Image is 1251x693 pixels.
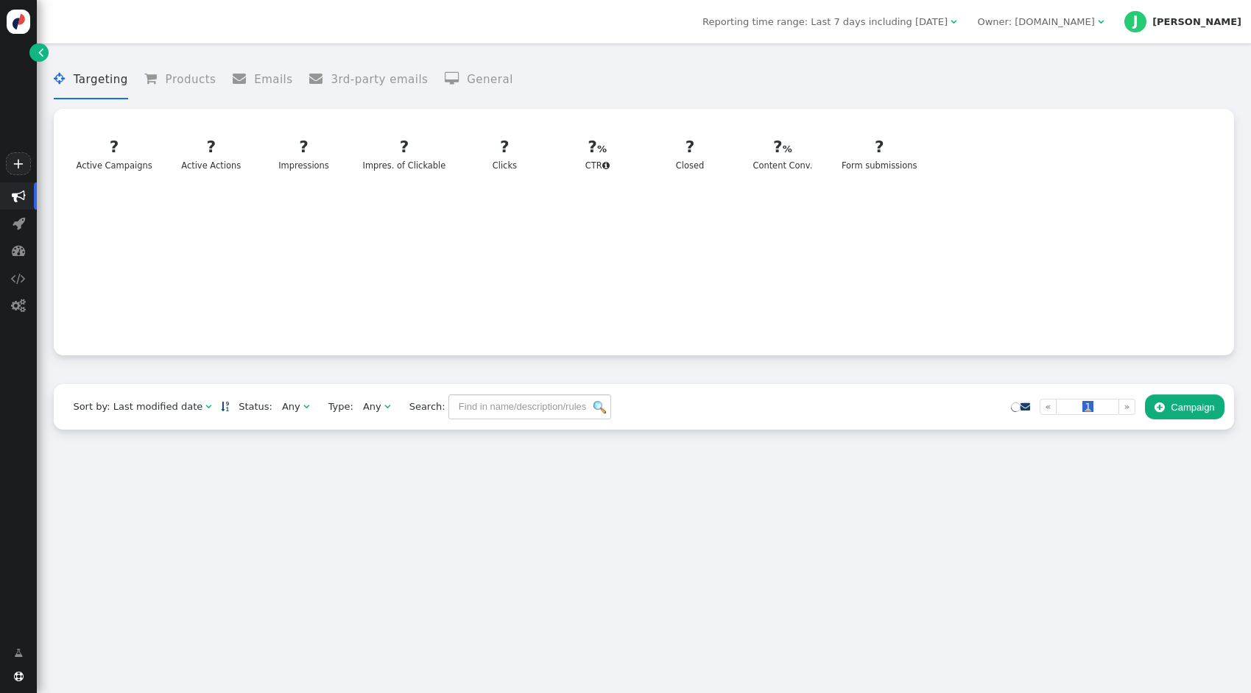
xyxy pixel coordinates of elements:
div: ? [177,135,245,160]
li: General [445,60,513,99]
div: Active Campaigns [77,135,152,172]
span:  [13,216,25,230]
div: Clicks [471,135,539,172]
span:  [1155,402,1164,413]
span:  [951,17,956,26]
input: Find in name/description/rules [448,394,611,419]
span: 1 [1082,401,1093,412]
div: ? [270,135,338,160]
span:  [1098,17,1104,26]
a: ?Form submissions [833,127,925,181]
span:  [233,72,254,85]
span:  [54,72,73,85]
a: ?Clicks [462,127,546,181]
div: Active Actions [177,135,245,172]
div: J [1124,11,1146,33]
a:  [4,641,32,666]
span: Type: [319,399,353,414]
a:  [29,43,48,62]
div: Any [363,399,381,414]
span:  [38,45,43,60]
div: ? [749,135,817,160]
li: Emails [233,60,293,99]
span:  [303,402,309,411]
div: [PERSON_NAME] [1152,16,1241,28]
a:  [1021,401,1030,412]
div: Impressions [270,135,338,172]
div: Impres. of Clickable [363,135,446,172]
a: ?Closed [648,127,732,181]
li: Targeting [54,60,127,99]
span: Status: [229,399,272,414]
span:  [205,402,211,411]
div: ? [656,135,724,160]
span:  [14,672,24,681]
span:  [309,72,331,85]
div: Sort by: Last modified date [73,399,202,414]
span:  [384,402,390,411]
span:  [12,189,26,203]
li: 3rd-party emails [309,60,428,99]
a: ?Impres. of Clickable [354,127,454,181]
img: logo-icon.svg [7,10,31,34]
a: ?Impressions [261,127,345,181]
span:  [602,161,610,170]
span: Search: [400,401,445,412]
button: Campaign [1145,394,1224,419]
div: ? [471,135,539,160]
div: ? [563,135,631,160]
a: » [1118,399,1135,415]
div: ? [77,135,152,160]
span:  [144,72,165,85]
div: ? [842,135,917,160]
div: Content Conv. [749,135,817,172]
a:  [221,401,229,412]
div: Form submissions [842,135,917,172]
span:  [14,646,23,661]
span: Sorted in descending order [221,402,229,411]
a: « [1040,399,1057,415]
img: icon_search.png [593,401,606,413]
a: ?Content Conv. [741,127,825,181]
a: ?Active Actions [169,127,253,181]
a: + [6,152,31,175]
div: Closed [656,135,724,172]
div: ? [363,135,446,160]
a: ?Active Campaigns [68,127,161,181]
span:  [11,299,26,313]
span:  [445,72,467,85]
div: Owner: [DOMAIN_NAME] [977,15,1094,29]
span:  [12,244,26,257]
a: ?CTR [555,127,639,181]
span: Reporting time range: Last 7 days including [DATE] [702,16,948,27]
div: CTR [563,135,631,172]
span:  [11,271,26,285]
span:  [1021,402,1030,411]
li: Products [144,60,216,99]
div: Any [282,399,300,414]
